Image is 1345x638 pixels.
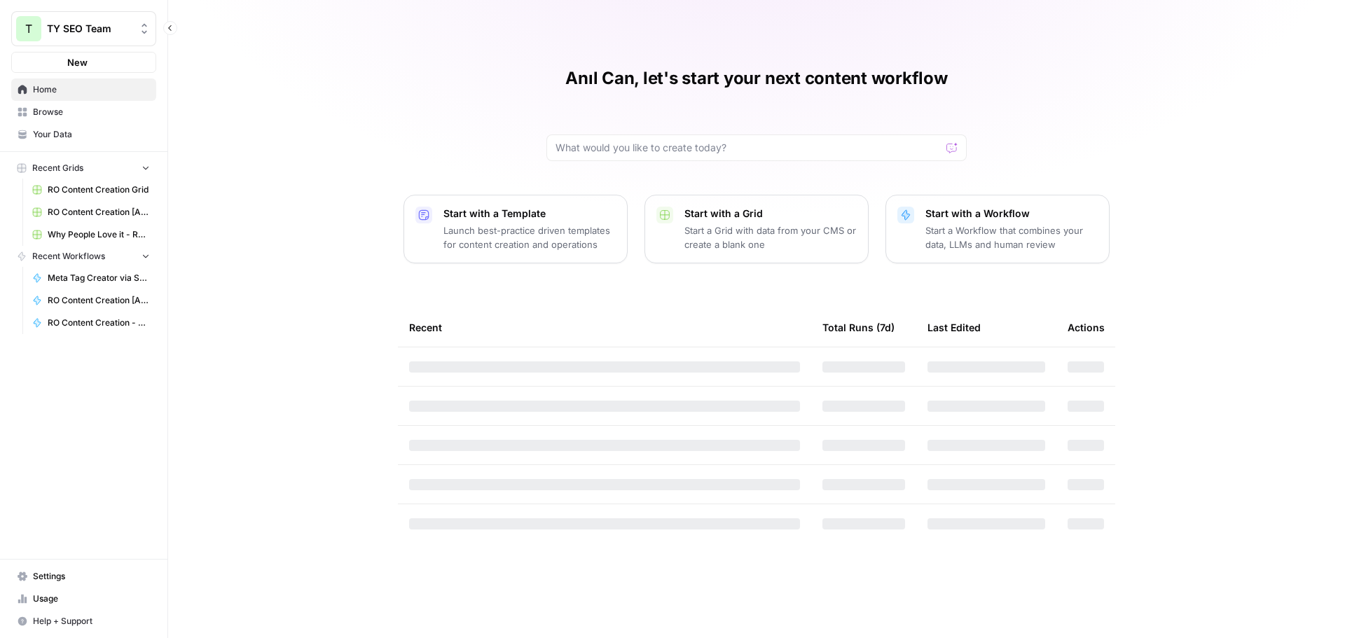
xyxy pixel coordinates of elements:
a: Meta Tag Creator via SERP Check [Anil] [26,267,156,289]
p: Start a Workflow that combines your data, LLMs and human review [925,223,1098,251]
a: Browse [11,101,156,123]
a: Settings [11,565,156,588]
button: Help + Support [11,610,156,632]
a: Usage [11,588,156,610]
span: Help + Support [33,615,150,627]
div: Recent [409,308,800,347]
button: Workspace: TY SEO Team [11,11,156,46]
p: Start with a Template [443,207,616,221]
h1: Anıl Can, let's start your next content workflow [565,67,947,90]
a: Your Data [11,123,156,146]
span: RO Content Creation Grid [48,183,150,196]
span: Recent Grids [32,162,83,174]
a: Why People Love it - RO PDP Content [Anil] Grid [26,223,156,246]
span: Settings [33,570,150,583]
button: Recent Workflows [11,246,156,267]
a: Home [11,78,156,101]
a: RO Content Creation Grid [26,179,156,201]
span: T [25,20,32,37]
a: RO Content Creation - Adidasi [Anil] [26,312,156,334]
span: Meta Tag Creator via SERP Check [Anil] [48,272,150,284]
span: New [67,55,88,69]
button: Recent Grids [11,158,156,179]
a: RO Content Creation [Anil] [26,289,156,312]
p: Start a Grid with data from your CMS or create a blank one [684,223,857,251]
a: RO Content Creation [Anil] Grid [26,201,156,223]
p: Launch best-practice driven templates for content creation and operations [443,223,616,251]
button: Start with a GridStart a Grid with data from your CMS or create a blank one [644,195,869,263]
span: Usage [33,592,150,605]
span: Home [33,83,150,96]
span: Browse [33,106,150,118]
span: RO Content Creation [Anil] [48,294,150,307]
button: Start with a TemplateLaunch best-practice driven templates for content creation and operations [403,195,628,263]
span: Your Data [33,128,150,141]
span: Recent Workflows [32,250,105,263]
span: Why People Love it - RO PDP Content [Anil] Grid [48,228,150,241]
p: Start with a Workflow [925,207,1098,221]
span: RO Content Creation [Anil] Grid [48,206,150,219]
span: TY SEO Team [47,22,132,36]
div: Actions [1068,308,1105,347]
p: Start with a Grid [684,207,857,221]
button: Start with a WorkflowStart a Workflow that combines your data, LLMs and human review [885,195,1110,263]
div: Total Runs (7d) [822,308,895,347]
span: RO Content Creation - Adidasi [Anil] [48,317,150,329]
input: What would you like to create today? [556,141,941,155]
button: New [11,52,156,73]
div: Last Edited [927,308,981,347]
